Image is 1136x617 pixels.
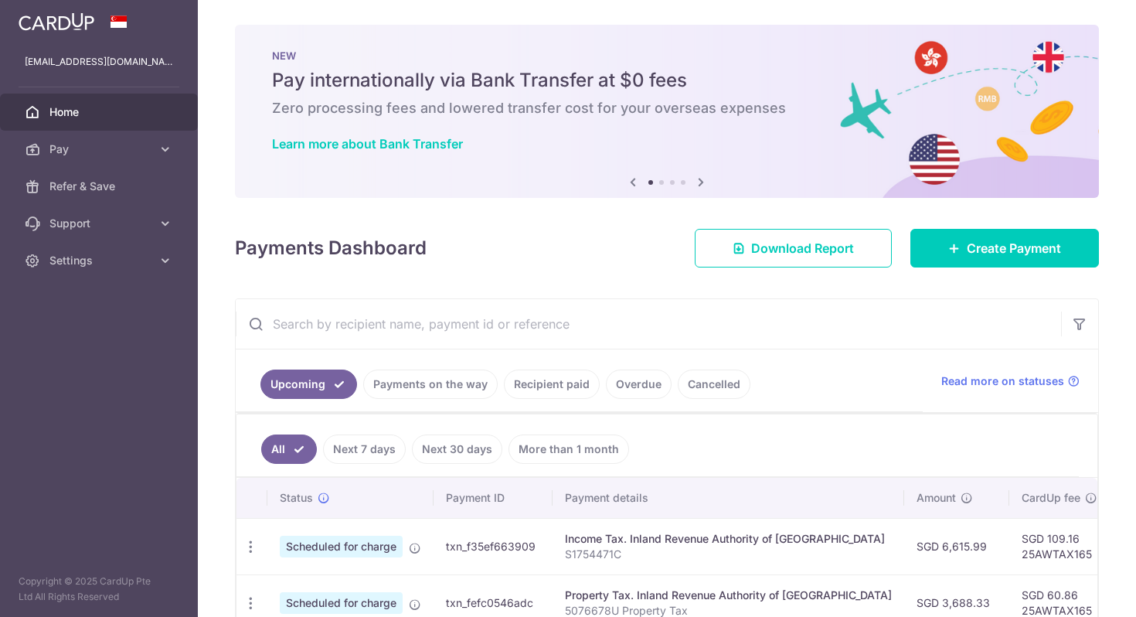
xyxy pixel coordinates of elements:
p: [EMAIL_ADDRESS][DOMAIN_NAME] [25,54,173,70]
span: Refer & Save [49,179,151,194]
a: Read more on statuses [941,373,1080,389]
span: CardUp fee [1022,490,1080,506]
span: Home [49,104,151,120]
a: Create Payment [910,229,1099,268]
td: txn_f35ef663909 [434,518,553,574]
h6: Zero processing fees and lowered transfer cost for your overseas expenses [272,99,1062,118]
td: SGD 109.16 25AWTAX165 [1009,518,1110,574]
a: All [261,435,317,464]
img: CardUp [19,12,94,31]
th: Payment ID [434,478,553,518]
h4: Payments Dashboard [235,234,427,262]
img: Bank transfer banner [235,25,1099,198]
div: Property Tax. Inland Revenue Authority of [GEOGRAPHIC_DATA] [565,588,892,603]
span: Settings [49,253,151,268]
span: Download Report [751,239,854,257]
a: Next 30 days [412,435,502,464]
td: SGD 6,615.99 [904,518,1009,574]
a: Download Report [695,229,892,268]
th: Payment details [553,478,904,518]
a: Next 7 days [323,435,406,464]
span: Scheduled for charge [280,592,403,614]
p: S1754471C [565,547,892,562]
input: Search by recipient name, payment id or reference [236,299,1061,349]
span: Scheduled for charge [280,536,403,557]
p: NEW [272,49,1062,62]
span: Read more on statuses [941,373,1064,389]
a: Overdue [606,370,672,399]
a: Cancelled [678,370,750,399]
a: Learn more about Bank Transfer [272,136,463,152]
a: Recipient paid [504,370,600,399]
div: Income Tax. Inland Revenue Authority of [GEOGRAPHIC_DATA] [565,531,892,547]
h5: Pay internationally via Bank Transfer at $0 fees [272,68,1062,93]
span: Support [49,216,151,231]
a: More than 1 month [508,435,629,464]
a: Upcoming [260,370,357,399]
span: Status [280,490,313,506]
span: Create Payment [967,239,1061,257]
span: Pay [49,141,151,157]
span: Amount [917,490,956,506]
a: Payments on the way [363,370,498,399]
